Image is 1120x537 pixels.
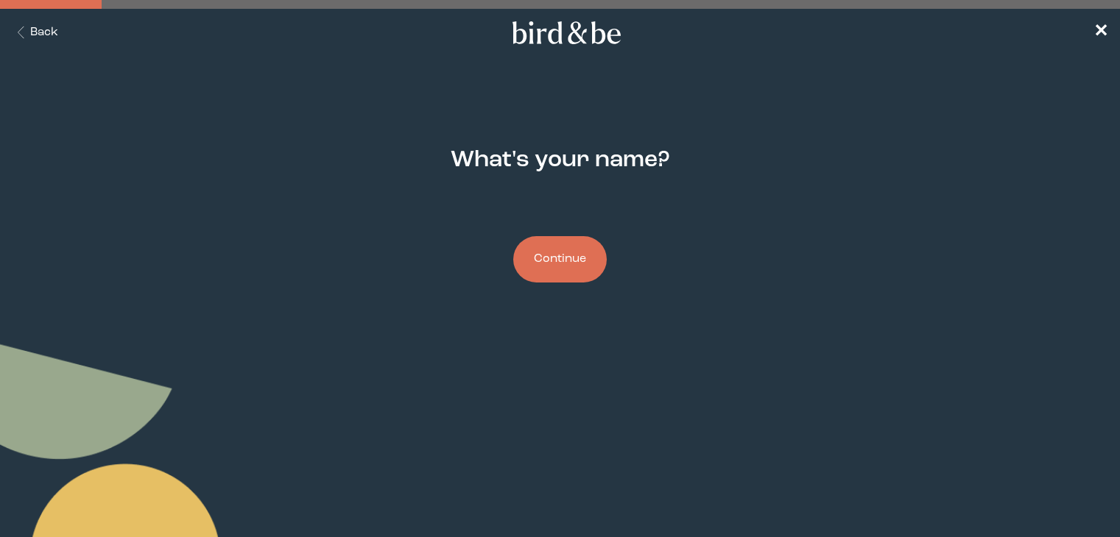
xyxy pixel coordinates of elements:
[513,236,607,282] button: Continue
[1093,20,1108,46] a: ✕
[12,24,58,41] button: Back Button
[1093,24,1108,41] span: ✕
[451,143,670,177] h2: What's your name?
[1046,468,1105,522] iframe: Gorgias live chat messenger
